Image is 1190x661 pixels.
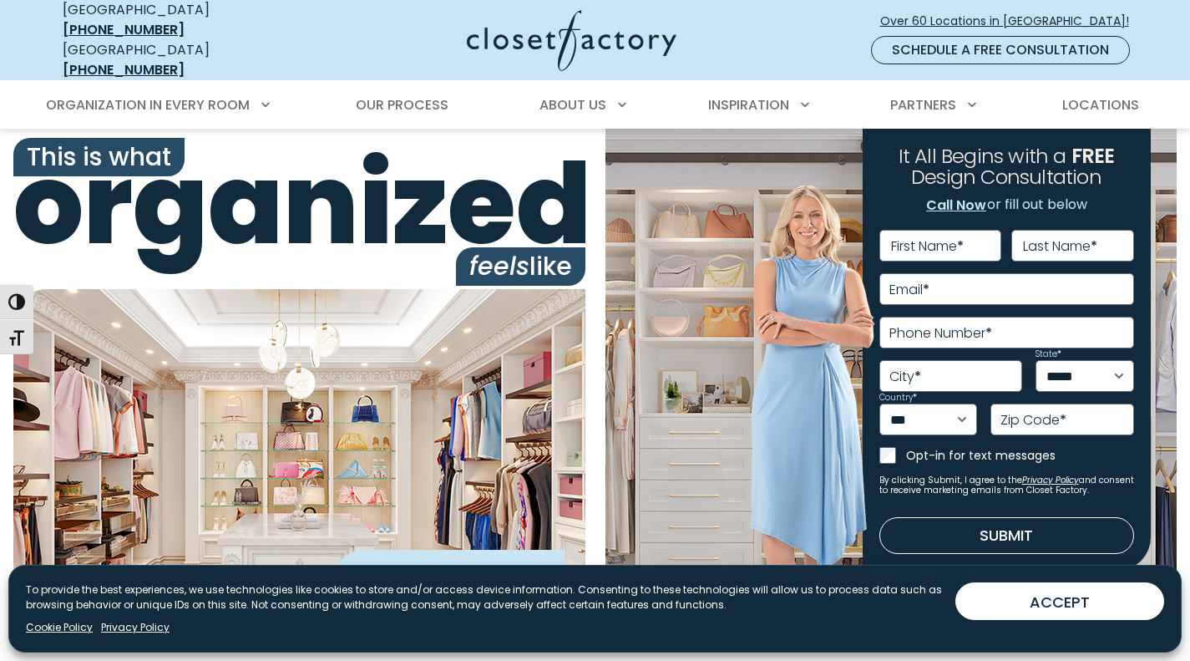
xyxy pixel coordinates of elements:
[46,95,250,114] span: Organization in Every Room
[469,248,529,284] i: feels
[101,620,170,635] a: Privacy Policy
[26,620,93,635] a: Cookie Policy
[456,247,585,286] span: like
[539,95,606,114] span: About Us
[34,82,1157,129] nav: Primary Menu
[708,95,789,114] span: Inspiration
[890,95,956,114] span: Partners
[63,60,185,79] a: [PHONE_NUMBER]
[13,150,585,261] span: organized
[13,289,585,648] img: Closet Factory designed closet
[1062,95,1139,114] span: Locations
[879,7,1143,36] a: Over 60 Locations in [GEOGRAPHIC_DATA]!
[356,95,448,114] span: Our Process
[332,550,565,628] div: Custom closet systems for every space, style, and budget
[467,10,676,71] img: Closet Factory Logo
[955,582,1164,620] button: ACCEPT
[880,13,1142,30] span: Over 60 Locations in [GEOGRAPHIC_DATA]!
[63,40,305,80] div: [GEOGRAPHIC_DATA]
[26,582,942,613] p: To provide the best experiences, we use technologies like cookies to store and/or access device i...
[871,36,1130,64] a: Schedule a Free Consultation
[63,20,185,39] a: [PHONE_NUMBER]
